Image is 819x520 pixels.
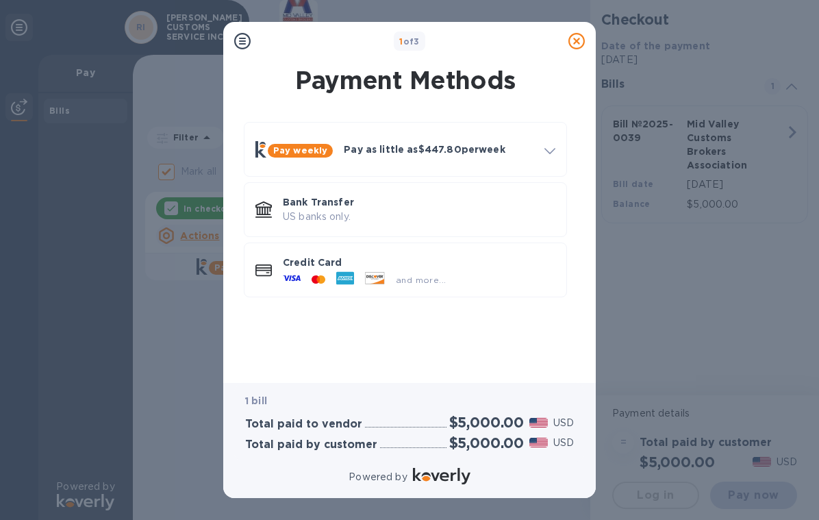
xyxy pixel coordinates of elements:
h3: Total paid to vendor [245,418,362,431]
img: USD [529,438,548,447]
h3: Total paid by customer [245,438,377,451]
p: Powered by [349,470,407,484]
b: Pay weekly [273,145,327,156]
h1: Payment Methods [241,66,570,95]
img: Logo [413,468,470,484]
p: Credit Card [283,256,555,269]
h2: $5,000.00 [449,414,524,431]
b: 1 bill [245,395,267,406]
p: USD [553,416,574,430]
p: Pay as little as $447.80 per week [344,143,533,156]
p: Bank Transfer [283,195,555,209]
h2: $5,000.00 [449,434,524,451]
p: US banks only. [283,210,555,224]
span: 1 [399,36,403,47]
p: USD [553,436,574,450]
b: of 3 [399,36,420,47]
img: USD [529,418,548,428]
span: and more... [396,275,446,285]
